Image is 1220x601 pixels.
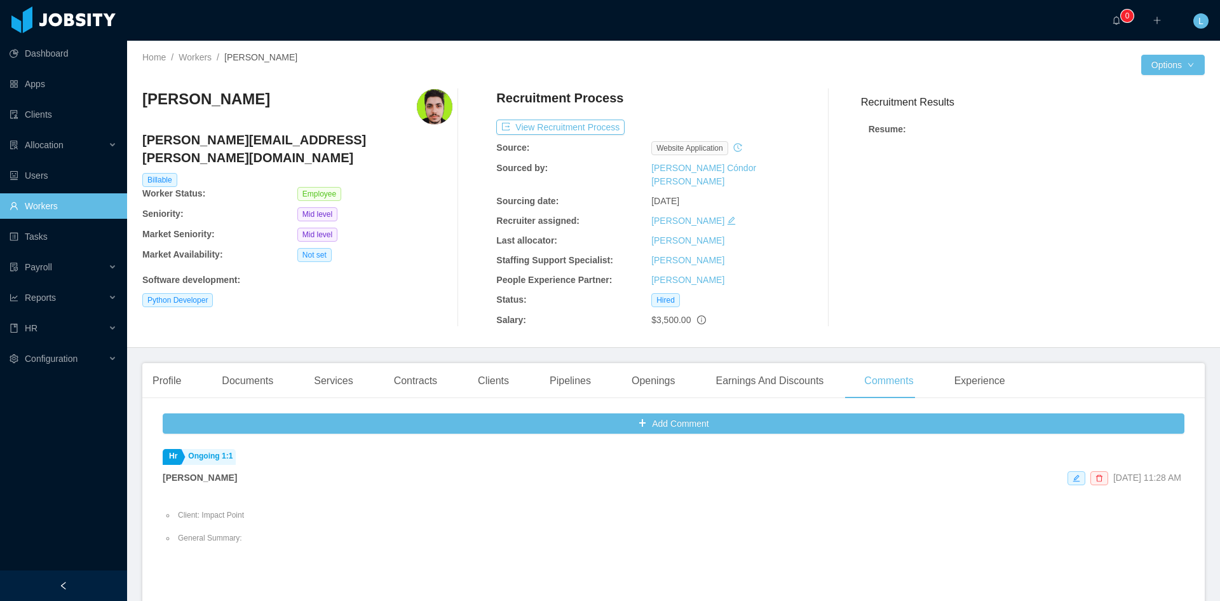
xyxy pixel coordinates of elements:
b: Market Seniority: [142,229,215,239]
span: $3,500.00 [651,315,691,325]
span: Mid level [297,228,337,242]
a: Home [142,52,166,62]
b: Staffing Support Specialist: [496,255,613,265]
div: Clients [468,363,519,399]
div: Documents [212,363,283,399]
a: icon: pie-chartDashboard [10,41,117,66]
h4: [PERSON_NAME][EMAIL_ADDRESS][PERSON_NAME][DOMAIN_NAME] [142,131,452,167]
a: icon: exportView Recruitment Process [496,122,625,132]
sup: 0 [1121,10,1134,22]
a: icon: userWorkers [10,193,117,219]
div: Openings [621,363,686,399]
a: [PERSON_NAME] [651,235,724,245]
button: icon: plusAdd Comment [163,413,1184,434]
span: Configuration [25,354,78,364]
div: Experience [944,363,1015,399]
i: icon: history [733,143,742,152]
b: Seniority: [142,209,184,219]
button: icon: exportView Recruitment Process [496,120,625,135]
h3: Recruitment Results [861,94,1205,110]
span: HR [25,323,37,333]
span: Employee [297,187,341,201]
div: Services [304,363,363,399]
strong: Resume : [869,124,906,134]
div: Comments [854,363,923,399]
i: icon: bell [1112,16,1121,25]
b: Recruiter assigned: [496,216,579,226]
div: Contracts [384,363,447,399]
i: icon: book [10,324,18,333]
b: Last allocator: [496,235,557,245]
span: Payroll [25,262,52,272]
i: icon: edit [1073,474,1080,482]
i: icon: line-chart [10,293,18,302]
i: icon: solution [10,141,18,149]
i: icon: delete [1095,474,1103,482]
a: icon: appstoreApps [10,71,117,97]
b: Worker Status: [142,188,205,198]
b: People Experience Partner: [496,275,612,285]
i: icon: edit [727,216,736,225]
a: [PERSON_NAME] Cóndor [PERSON_NAME] [651,163,756,186]
a: [PERSON_NAME] [651,275,724,285]
a: icon: profileTasks [10,224,117,249]
b: Sourcing date: [496,196,559,206]
b: Software development : [142,275,240,285]
a: Workers [179,52,212,62]
b: Salary: [496,315,526,325]
a: Ongoing 1:1 [182,449,236,465]
a: [PERSON_NAME] [651,255,724,265]
button: Optionsicon: down [1141,55,1205,75]
span: Python Developer [142,293,213,307]
span: Hired [651,293,680,307]
span: L [1198,13,1203,29]
li: Client: Impact Point [175,509,1184,521]
span: website application [651,141,728,155]
a: icon: robotUsers [10,163,117,188]
span: Mid level [297,207,337,221]
b: Sourced by: [496,163,548,173]
a: icon: auditClients [10,102,117,127]
span: [DATE] [651,196,679,206]
b: Status: [496,294,526,305]
span: [DATE] 11:28 AM [1113,473,1181,483]
img: 58432550-d6c6-48e1-a75c-70f9afd39ef7_67ed5b6554894-400w.png [417,89,452,125]
h3: [PERSON_NAME] [142,89,270,109]
h4: Recruitment Process [496,89,623,107]
span: Not set [297,248,332,262]
div: Pipelines [539,363,601,399]
i: icon: setting [10,354,18,363]
strong: [PERSON_NAME] [163,473,237,483]
div: Earnings And Discounts [705,363,834,399]
a: [PERSON_NAME] [651,216,724,226]
span: [PERSON_NAME] [224,52,297,62]
a: Hr [163,449,180,465]
span: Billable [142,173,177,187]
span: / [171,52,173,62]
span: / [217,52,219,62]
i: icon: file-protect [10,263,18,272]
div: Profile [142,363,191,399]
b: Source: [496,142,529,153]
i: icon: plus [1153,16,1162,25]
li: General Summary: [175,532,1184,544]
b: Market Availability: [142,249,223,259]
span: Reports [25,293,56,303]
span: Allocation [25,140,64,150]
span: info-circle [697,315,706,324]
